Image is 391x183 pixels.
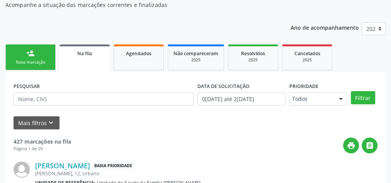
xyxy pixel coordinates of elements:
i: print [347,141,355,150]
div: 2025 [288,57,326,63]
div: [PERSON_NAME], 12, Urbano [35,170,262,177]
p: Ano de acompanhamento [291,22,359,32]
label: DATA DE SOLICITAÇÃO [197,80,250,92]
button:  [362,137,377,153]
span: Cancelados [294,50,320,57]
div: Página 1 de 29 [14,146,71,152]
button: print [343,137,359,153]
span: Agendados [126,50,151,57]
a: [PERSON_NAME] [35,161,90,170]
span: Resolvidos [241,50,265,57]
label: Prioridade [289,80,318,92]
div: 2025 [234,57,272,63]
span: Baixa Prioridade [93,162,134,170]
span: Na fila [77,50,92,57]
button: Filtrar [351,91,375,104]
label: PESQUISAR [14,80,40,92]
input: Nome, CNS [14,92,194,105]
div: Nova marcação [11,59,50,65]
input: Selecione um intervalo [197,92,286,105]
i:  [365,141,374,150]
img: img [14,161,30,178]
strong: 427 marcações na fila [14,138,71,145]
span: Todos [292,95,331,103]
p: Acompanhe a situação das marcações correntes e finalizadas [5,1,272,9]
i: keyboard_arrow_down [47,119,55,127]
div: person_add [26,49,35,58]
button: Mais filtroskeyboard_arrow_down [14,116,59,130]
span: Não compareceram [173,50,218,57]
div: 2025 [173,57,218,63]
